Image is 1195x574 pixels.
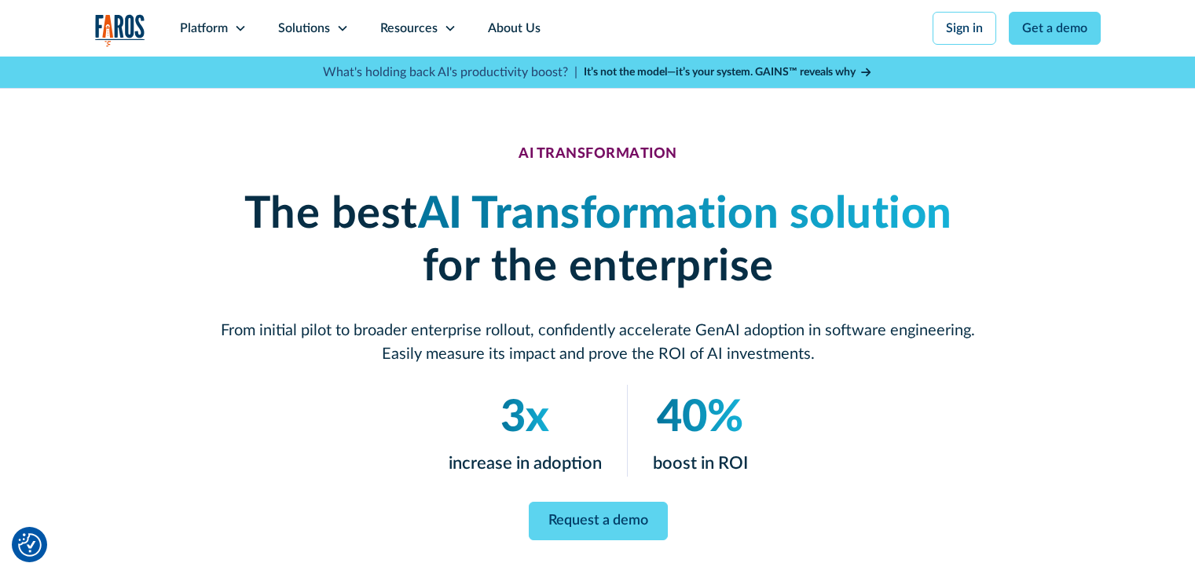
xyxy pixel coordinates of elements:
[519,146,677,163] div: AI TRANSFORMATION
[933,12,996,45] a: Sign in
[422,245,773,289] strong: for the enterprise
[528,502,667,540] a: Request a demo
[500,396,549,440] em: 3x
[95,14,145,46] a: home
[18,533,42,557] button: Cookie Settings
[652,451,747,477] p: boost in ROI
[180,19,228,38] div: Platform
[448,451,601,477] p: increase in adoption
[95,14,145,46] img: Logo of the analytics and reporting company Faros.
[417,192,951,236] em: AI Transformation solution
[323,63,577,82] p: What's holding back AI's productivity boost? |
[584,64,873,81] a: It’s not the model—it’s your system. GAINS™ reveals why
[380,19,438,38] div: Resources
[1009,12,1101,45] a: Get a demo
[18,533,42,557] img: Revisit consent button
[657,396,743,440] em: 40%
[584,67,856,78] strong: It’s not the model—it’s your system. GAINS™ reveals why
[278,19,330,38] div: Solutions
[221,319,975,366] p: From initial pilot to broader enterprise rollout, confidently accelerate GenAI adoption in softwa...
[244,192,417,236] strong: The best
